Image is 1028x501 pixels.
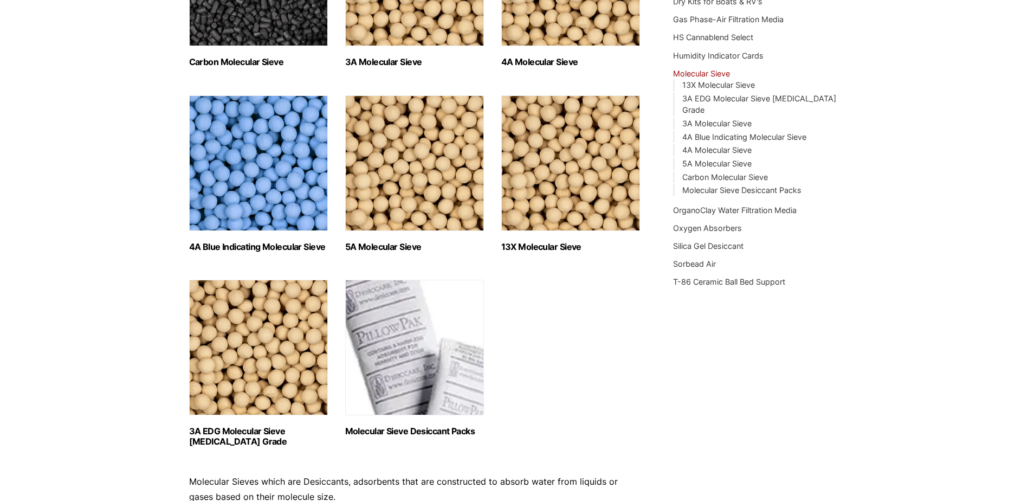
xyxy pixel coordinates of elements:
[345,426,484,436] h2: Molecular Sieve Desiccant Packs
[189,426,328,447] h2: 3A EDG Molecular Sieve [MEDICAL_DATA] Grade
[345,95,484,252] a: Visit product category 5A Molecular Sieve
[682,119,752,128] a: 3A Molecular Sieve
[345,57,484,67] h2: 3A Molecular Sieve
[682,80,755,89] a: 13X Molecular Sieve
[673,241,743,251] a: Silica Gel Desiccant
[189,280,328,415] img: 3A EDG Molecular Sieve Ethanol Grade
[673,205,797,215] a: OrganoClay Water Filtration Media
[682,185,801,195] a: Molecular Sieve Desiccant Packs
[501,95,640,252] a: Visit product category 13X Molecular Sieve
[189,95,328,252] a: Visit product category 4A Blue Indicating Molecular Sieve
[345,280,484,436] a: Visit product category Molecular Sieve Desiccant Packs
[189,95,328,231] img: 4A Blue Indicating Molecular Sieve
[345,95,484,231] img: 5A Molecular Sieve
[682,145,752,155] a: 4A Molecular Sieve
[673,51,764,60] a: Humidity Indicator Cards
[673,259,716,268] a: Sorbead Air
[189,242,328,252] h2: 4A Blue Indicating Molecular Sieve
[682,132,806,142] a: 4A Blue Indicating Molecular Sieve
[673,15,784,24] a: Gas Phase-Air Filtration Media
[189,280,328,447] a: Visit product category 3A EDG Molecular Sieve Ethanol Grade
[501,95,640,231] img: 13X Molecular Sieve
[673,69,730,78] a: Molecular Sieve
[673,223,742,233] a: Oxygen Absorbers
[682,172,768,182] a: Carbon Molecular Sieve
[682,94,836,115] a: 3A EDG Molecular Sieve [MEDICAL_DATA] Grade
[345,280,484,415] img: Molecular Sieve Desiccant Packs
[673,277,785,286] a: T-86 Ceramic Ball Bed Support
[189,57,328,67] h2: Carbon Molecular Sieve
[501,242,640,252] h2: 13X Molecular Sieve
[345,242,484,252] h2: 5A Molecular Sieve
[501,57,640,67] h2: 4A Molecular Sieve
[682,159,752,168] a: 5A Molecular Sieve
[673,33,753,42] a: HS Cannablend Select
